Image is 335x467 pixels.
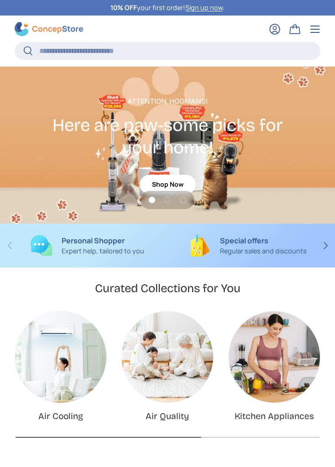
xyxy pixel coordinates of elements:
[35,114,300,158] h2: Here are paw-some picks for your home!
[146,411,189,421] a: Air Quality
[15,22,83,36] img: ConcepStore
[35,96,300,107] p: Attention, Hoomans!
[15,311,106,403] a: Air Cooling
[110,3,225,13] p: your first order! .
[15,235,160,257] a: Personal Shopper Expert help, tailored to you
[15,311,106,403] img: Air Cooling | ConcepStore
[185,3,223,12] a: Sign up now
[110,3,137,12] strong: 10% OFF
[62,246,144,256] p: Expert help, tailored to you
[229,311,320,403] a: Kitchen Appliances
[38,411,83,421] a: Air Cooling
[220,246,307,256] p: Regular sales and discounts
[140,175,196,194] a: Shop Now
[95,281,241,296] h2: Curated Collections for You
[175,235,320,257] a: Special offers Regular sales and discounts
[235,411,314,421] a: Kitchen Appliances
[122,311,213,403] img: Air Quality
[220,236,268,246] strong: Special offers
[62,236,125,246] strong: Personal Shopper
